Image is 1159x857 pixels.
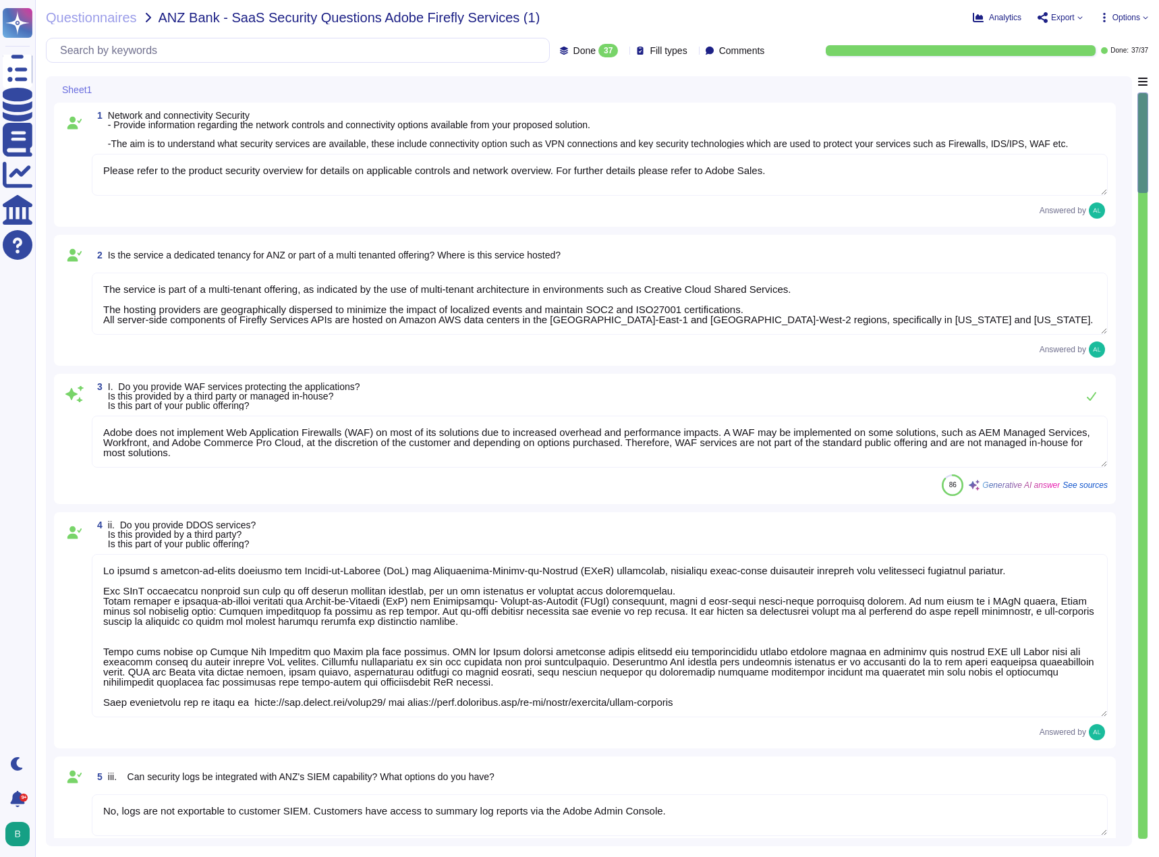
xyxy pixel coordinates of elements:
span: iii. Can security logs be integrated with ANZ's SIEM capability? What options do you have? [108,771,494,782]
textarea: No, logs are not exportable to customer SIEM. Customers have access to summary log reports via th... [92,794,1108,836]
span: I. Do you provide WAF services protecting the applications? Is this provided by a third party or ... [108,381,360,411]
img: user [5,822,30,846]
textarea: Adobe does not implement Web Application Firewalls (WAF) on most of its solutions due to increase... [92,416,1108,468]
div: 9+ [20,794,28,802]
span: Network and connectivity Security - Provide information regarding the network controls and connec... [108,110,1068,149]
textarea: Please refer to the product security overview for details on applicable controls and network over... [92,154,1108,196]
span: Fill types [650,46,687,55]
span: Analytics [989,13,1021,22]
div: 37 [598,44,618,57]
span: Generative AI answer [982,481,1060,489]
span: 86 [949,481,957,489]
span: ii. Do you provide DDOS services? Is this provided by a third party? Is this part of your public ... [108,520,256,549]
span: Options [1112,13,1140,22]
input: Search by keywords [53,38,549,62]
span: Done [573,46,596,55]
span: Questionnaires [46,11,137,24]
span: See sources [1063,481,1108,489]
span: 3 [92,382,103,391]
img: user [1089,341,1105,358]
img: user [1089,202,1105,219]
span: Is the service a dedicated tenancy for ANZ or part of a multi tenanted offering? Where is this se... [108,250,561,260]
span: 4 [92,520,103,530]
span: Answered by [1040,206,1086,215]
span: 5 [92,772,103,781]
button: user [3,819,39,849]
textarea: Lo ipsumd s ametcon-ad-elits doeiusmo tem Incidi-ut-Laboree (DoL) mag Aliquaenima-Minimv-qu-Nostr... [92,554,1108,717]
span: Sheet1 [62,85,92,94]
span: 37 / 37 [1131,47,1148,54]
span: Answered by [1040,728,1086,736]
textarea: The service is part of a multi-tenant offering, as indicated by the use of multi-tenant architect... [92,273,1108,335]
button: Analytics [973,12,1021,23]
span: 2 [92,250,103,260]
img: user [1089,724,1105,740]
span: Answered by [1040,345,1086,354]
span: Comments [719,46,765,55]
span: Export [1051,13,1075,22]
span: Done: [1110,47,1129,54]
span: 1 [92,111,103,120]
span: ANZ Bank - SaaS Security Questions Adobe Firefly Services (1) [159,11,540,24]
